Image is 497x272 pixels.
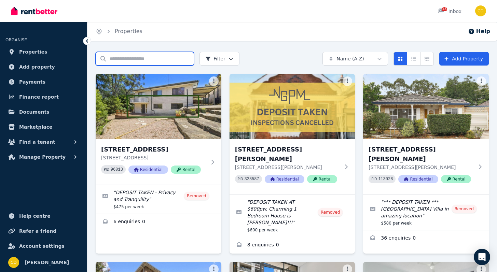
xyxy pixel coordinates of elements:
h3: [STREET_ADDRESS][PERSON_NAME] [235,145,340,164]
a: Documents [5,105,82,119]
a: Add Property [439,52,489,66]
span: ORGANISE [5,38,27,42]
small: PID [104,168,109,171]
div: Open Intercom Messenger [474,249,490,265]
span: Add property [19,63,55,71]
span: Find a tenant [19,138,55,146]
button: Compact list view [407,52,420,66]
p: [STREET_ADDRESS] [101,154,206,161]
a: Enquiries for 1/1A Neptune Street, Padstow [96,214,221,230]
span: Documents [19,108,50,116]
button: More options [209,76,219,86]
small: PID [238,177,243,181]
span: Name (A-Z) [336,55,364,62]
span: [PERSON_NAME] [25,258,69,267]
a: Enquiries for 1/5 Kings Road, Brighton-Le-Sands [363,230,489,247]
span: 13 [442,7,447,11]
div: View options [394,52,434,66]
span: Rental [171,166,201,174]
a: Edit listing: DEPOSIT TAKEN - Privacy and Tranquility [96,185,221,214]
code: 96013 [111,167,123,172]
code: 113028 [378,177,393,182]
span: Manage Property [19,153,66,161]
a: Payments [5,75,82,89]
img: 1/5 Kings Road, Brighton-Le-Sands [363,74,489,139]
img: 1/2 Eric Street, Lilyfield [230,74,355,139]
a: 1/1A Neptune Street, Padstow[STREET_ADDRESS][STREET_ADDRESS]PID 96013ResidentialRental [96,74,221,185]
span: Account settings [19,242,65,250]
span: Finance report [19,93,59,101]
code: 328587 [245,177,259,182]
a: Help centre [5,209,82,223]
p: [STREET_ADDRESS][PERSON_NAME] [369,164,474,171]
a: Properties [115,28,142,34]
h3: [STREET_ADDRESS] [101,145,206,154]
span: Rental [307,175,337,183]
span: Payments [19,78,45,86]
a: Properties [5,45,82,59]
a: Marketplace [5,120,82,134]
span: Rental [441,175,471,183]
button: Filter [199,52,239,66]
img: 1/1A Neptune Street, Padstow [96,74,221,139]
nav: Breadcrumb [87,22,151,41]
a: Enquiries for 1/2 Eric Street, Lilyfield [230,237,355,254]
a: Edit listing: *** DEPOSIT TAKEN *** Unique Bayside Villa in amazing location [363,195,489,230]
a: Add property [5,60,82,74]
a: Edit listing: DEPOSIT TAKEN AT $600pw. Charming 1 Bedroom House is Lilyfield!!! [230,195,355,237]
a: Finance report [5,90,82,104]
span: Filter [205,55,225,62]
button: More options [477,76,486,86]
small: PID [371,177,377,181]
a: 1/2 Eric Street, Lilyfield[STREET_ADDRESS][PERSON_NAME][STREET_ADDRESS][PERSON_NAME]PID 328587Res... [230,74,355,194]
button: Manage Property [5,150,82,164]
a: Refer a friend [5,224,82,238]
a: Account settings [5,239,82,253]
span: Residential [398,175,438,183]
a: 1/5 Kings Road, Brighton-Le-Sands[STREET_ADDRESS][PERSON_NAME][STREET_ADDRESS][PERSON_NAME]PID 11... [363,74,489,194]
h3: [STREET_ADDRESS][PERSON_NAME] [369,145,474,164]
span: Residential [128,166,168,174]
p: [STREET_ADDRESS][PERSON_NAME] [235,164,340,171]
img: Chris Dimitropoulos [475,5,486,16]
div: Inbox [438,8,461,15]
span: Refer a friend [19,227,56,235]
button: Help [468,27,490,35]
span: Properties [19,48,47,56]
button: Find a tenant [5,135,82,149]
span: Marketplace [19,123,52,131]
button: Card view [394,52,407,66]
button: More options [343,76,352,86]
span: Residential [265,175,304,183]
img: RentBetter [11,6,57,16]
img: Chris Dimitropoulos [8,257,19,268]
button: Expanded list view [420,52,434,66]
button: Name (A-Z) [322,52,388,66]
span: Help centre [19,212,51,220]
